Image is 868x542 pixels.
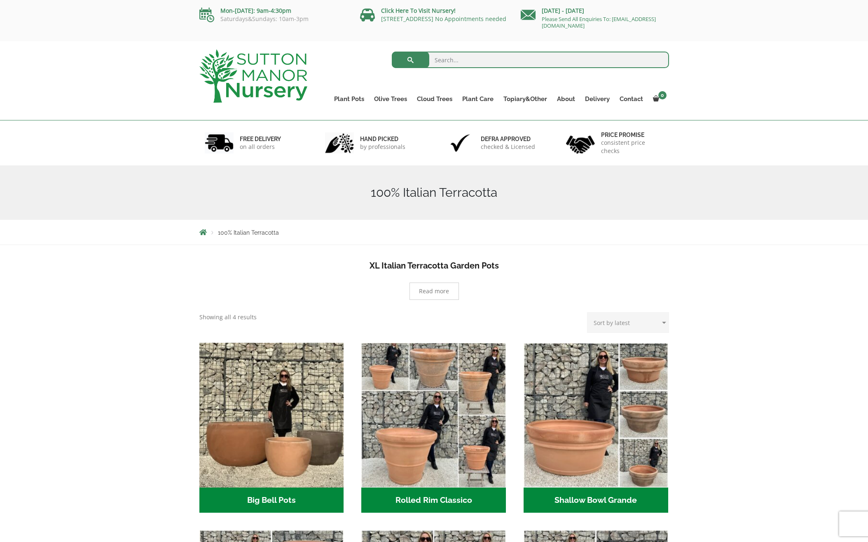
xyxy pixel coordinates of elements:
[392,52,669,68] input: Search...
[325,132,354,153] img: 2.jpg
[329,93,369,105] a: Plant Pots
[361,488,506,513] h2: Rolled Rim Classico
[524,343,668,513] a: Visit product category Shallow Bowl Grande
[369,93,412,105] a: Olive Trees
[199,229,669,236] nav: Breadcrumbs
[601,139,664,155] p: consistent price checks
[457,93,498,105] a: Plant Care
[199,185,669,200] h1: 100% Italian Terracotta
[481,143,535,151] p: checked & Licensed
[552,93,580,105] a: About
[542,15,656,29] a: Please Send All Enquiries To: [EMAIL_ADDRESS][DOMAIN_NAME]
[580,93,615,105] a: Delivery
[587,312,669,333] select: Shop order
[199,16,348,22] p: Saturdays&Sundays: 10am-3pm
[240,143,281,151] p: on all orders
[240,135,281,143] h6: FREE DELIVERY
[199,49,307,103] img: logo
[658,91,667,99] span: 0
[205,132,234,153] img: 1.jpg
[199,343,344,513] a: Visit product category Big Bell Pots
[218,229,279,236] span: 100% Italian Terracotta
[360,143,405,151] p: by professionals
[524,488,668,513] h2: Shallow Bowl Grande
[370,261,499,271] b: XL Italian Terracotta Garden Pots
[381,7,456,14] a: Click Here To Visit Nursery!
[361,343,506,488] img: Rolled Rim Classico
[601,131,664,139] h6: Price promise
[648,93,669,105] a: 0
[361,343,506,513] a: Visit product category Rolled Rim Classico
[566,130,595,156] img: 4.jpg
[412,93,457,105] a: Cloud Trees
[199,343,344,488] img: Big Bell Pots
[199,488,344,513] h2: Big Bell Pots
[446,132,475,153] img: 3.jpg
[481,135,535,143] h6: Defra approved
[498,93,552,105] a: Topiary&Other
[381,15,506,23] a: [STREET_ADDRESS] No Appointments needed
[521,6,669,16] p: [DATE] - [DATE]
[419,288,449,294] span: Read more
[615,93,648,105] a: Contact
[524,343,668,488] img: Shallow Bowl Grande
[360,135,405,143] h6: hand picked
[199,312,257,322] p: Showing all 4 results
[199,6,348,16] p: Mon-[DATE]: 9am-4:30pm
